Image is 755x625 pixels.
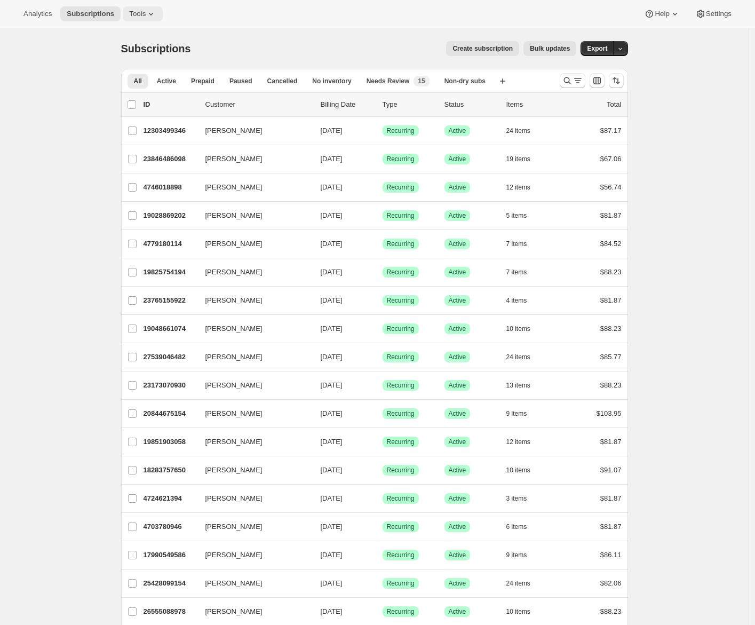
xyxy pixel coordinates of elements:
[321,183,343,191] span: [DATE]
[321,268,343,276] span: [DATE]
[144,265,622,280] div: 19825754194[PERSON_NAME][DATE]SuccessRecurringSuccessActive7 items$88.23
[506,491,539,506] button: 3 items
[144,378,622,393] div: 23173070930[PERSON_NAME][DATE]SuccessRecurringSuccessActive13 items$88.23
[449,183,466,192] span: Active
[144,350,622,365] div: 27539046482[PERSON_NAME][DATE]SuccessRecurringSuccessActive24 items$85.77
[157,77,176,85] span: Active
[387,409,415,418] span: Recurring
[144,437,197,447] p: 19851903058
[506,293,539,308] button: 4 items
[506,523,527,531] span: 6 items
[446,41,519,56] button: Create subscription
[199,377,306,394] button: [PERSON_NAME]
[449,325,466,333] span: Active
[600,466,622,474] span: $91.07
[67,10,114,18] span: Subscriptions
[144,236,622,251] div: 4779180114[PERSON_NAME][DATE]SuccessRecurringSuccessActive7 items$84.52
[144,380,197,391] p: 23173070930
[144,210,197,221] p: 19028869202
[560,73,585,88] button: Search and filter results
[129,10,146,18] span: Tools
[321,607,343,615] span: [DATE]
[144,99,622,110] div: IDCustomerBilling DateTypeStatusItemsTotal
[312,77,351,85] span: No inventory
[449,523,466,531] span: Active
[367,77,410,85] span: Needs Review
[205,295,263,306] span: [PERSON_NAME]
[144,321,622,336] div: 19048661074[PERSON_NAME][DATE]SuccessRecurringSuccessActive10 items$88.23
[205,408,263,419] span: [PERSON_NAME]
[144,463,622,478] div: 18283757650[PERSON_NAME][DATE]SuccessRecurringSuccessActive10 items$91.07
[449,211,466,220] span: Active
[205,380,263,391] span: [PERSON_NAME]
[600,438,622,446] span: $81.87
[321,551,343,559] span: [DATE]
[387,353,415,361] span: Recurring
[17,6,58,21] button: Analytics
[199,207,306,224] button: [PERSON_NAME]
[449,579,466,588] span: Active
[144,123,622,138] div: 12303499346[PERSON_NAME][DATE]SuccessRecurringSuccessActive24 items$87.17
[205,154,263,164] span: [PERSON_NAME]
[144,293,622,308] div: 23765155922[PERSON_NAME][DATE]SuccessRecurringSuccessActive4 items$81.87
[144,576,622,591] div: 25428099154[PERSON_NAME][DATE]SuccessRecurringSuccessActive24 items$82.06
[199,151,306,168] button: [PERSON_NAME]
[144,519,622,534] div: 4703780946[PERSON_NAME][DATE]SuccessRecurringSuccessActive6 items$81.87
[144,493,197,504] p: 4724621394
[387,381,415,390] span: Recurring
[205,239,263,249] span: [PERSON_NAME]
[60,6,121,21] button: Subscriptions
[655,10,669,18] span: Help
[600,381,622,389] span: $88.23
[205,550,263,560] span: [PERSON_NAME]
[144,99,197,110] p: ID
[449,551,466,559] span: Active
[205,99,312,110] p: Customer
[144,182,197,193] p: 4746018898
[144,295,197,306] p: 23765155922
[600,155,622,163] span: $67.06
[205,182,263,193] span: [PERSON_NAME]
[449,466,466,474] span: Active
[144,434,622,449] div: 19851903058[PERSON_NAME][DATE]SuccessRecurringSuccessActive12 items$81.87
[321,494,343,502] span: [DATE]
[600,325,622,333] span: $88.23
[134,77,142,85] span: All
[587,44,607,53] span: Export
[321,240,343,248] span: [DATE]
[205,210,263,221] span: [PERSON_NAME]
[506,607,530,616] span: 10 items
[205,352,263,362] span: [PERSON_NAME]
[506,438,530,446] span: 12 items
[321,381,343,389] span: [DATE]
[205,125,263,136] span: [PERSON_NAME]
[387,183,415,192] span: Recurring
[205,437,263,447] span: [PERSON_NAME]
[199,433,306,450] button: [PERSON_NAME]
[144,208,622,223] div: 19028869202[PERSON_NAME][DATE]SuccessRecurringSuccessActive5 items$81.87
[449,268,466,276] span: Active
[387,551,415,559] span: Recurring
[144,604,622,619] div: 26555088978[PERSON_NAME][DATE]SuccessRecurringSuccessActive10 items$88.23
[449,409,466,418] span: Active
[199,122,306,139] button: [PERSON_NAME]
[199,462,306,479] button: [PERSON_NAME]
[144,408,197,419] p: 20844675154
[506,604,542,619] button: 10 items
[387,579,415,588] span: Recurring
[600,211,622,219] span: $81.87
[23,10,52,18] span: Analytics
[199,490,306,507] button: [PERSON_NAME]
[321,579,343,587] span: [DATE]
[506,406,539,421] button: 9 items
[506,378,542,393] button: 13 items
[590,73,605,88] button: Customize table column order and visibility
[144,239,197,249] p: 4779180114
[144,267,197,278] p: 19825754194
[506,126,530,135] span: 24 items
[321,438,343,446] span: [DATE]
[144,125,197,136] p: 12303499346
[144,152,622,167] div: 23846486098[PERSON_NAME][DATE]SuccessRecurringSuccessActive19 items$67.06
[387,325,415,333] span: Recurring
[205,323,263,334] span: [PERSON_NAME]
